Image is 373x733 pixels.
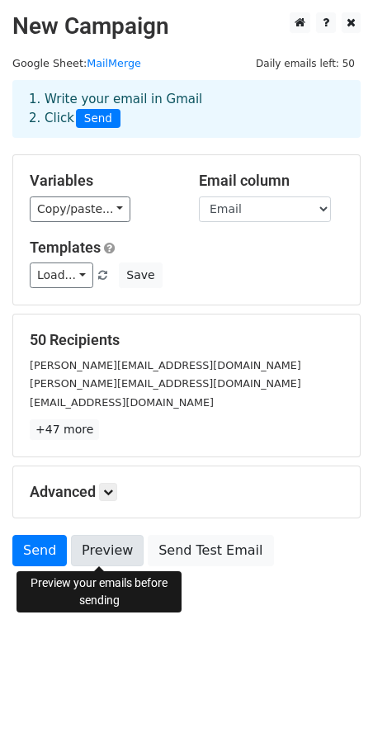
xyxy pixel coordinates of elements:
[17,571,182,612] div: Preview your emails before sending
[12,12,361,40] h2: New Campaign
[290,654,373,733] iframe: Chat Widget
[12,535,67,566] a: Send
[30,396,214,409] small: [EMAIL_ADDRESS][DOMAIN_NAME]
[30,419,99,440] a: +47 more
[30,359,301,371] small: [PERSON_NAME][EMAIL_ADDRESS][DOMAIN_NAME]
[87,57,141,69] a: MailMerge
[30,239,101,256] a: Templates
[30,196,130,222] a: Copy/paste...
[119,262,162,288] button: Save
[199,172,343,190] h5: Email column
[250,57,361,69] a: Daily emails left: 50
[30,483,343,501] h5: Advanced
[250,54,361,73] span: Daily emails left: 50
[30,262,93,288] a: Load...
[71,535,144,566] a: Preview
[12,57,141,69] small: Google Sheet:
[30,377,301,390] small: [PERSON_NAME][EMAIL_ADDRESS][DOMAIN_NAME]
[30,172,174,190] h5: Variables
[76,109,120,129] span: Send
[30,331,343,349] h5: 50 Recipients
[17,90,356,128] div: 1. Write your email in Gmail 2. Click
[148,535,273,566] a: Send Test Email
